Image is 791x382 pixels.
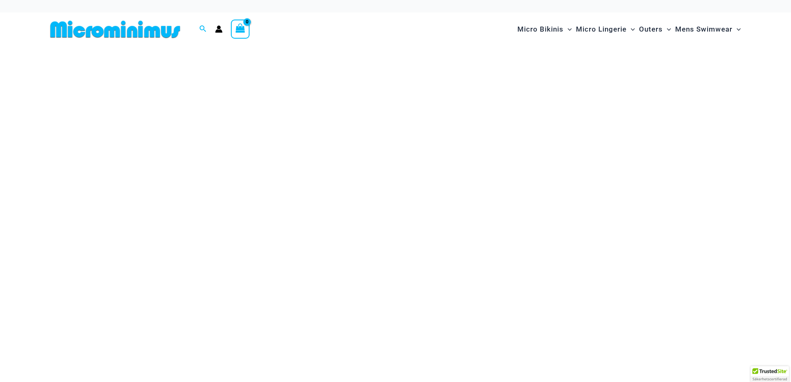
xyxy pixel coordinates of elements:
[563,19,572,40] span: Menu Toggle
[215,25,223,33] a: Account icon link
[639,19,663,40] span: Outers
[47,20,184,39] img: MM SHOP LOGO FLAT
[673,17,743,42] a: Mens SwimwearMenu ToggleMenu Toggle
[515,17,574,42] a: Micro BikinisMenu ToggleMenu Toggle
[675,19,732,40] span: Mens Swimwear
[576,19,627,40] span: Micro Lingerie
[199,24,207,35] a: Search icon link
[231,20,250,39] a: View Shopping Cart, empty
[574,17,637,42] a: Micro LingerieMenu ToggleMenu Toggle
[732,19,741,40] span: Menu Toggle
[517,19,563,40] span: Micro Bikinis
[637,17,673,42] a: OutersMenu ToggleMenu Toggle
[663,19,671,40] span: Menu Toggle
[514,15,744,43] nav: Site Navigation
[627,19,635,40] span: Menu Toggle
[751,366,789,382] div: TrustedSite Certified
